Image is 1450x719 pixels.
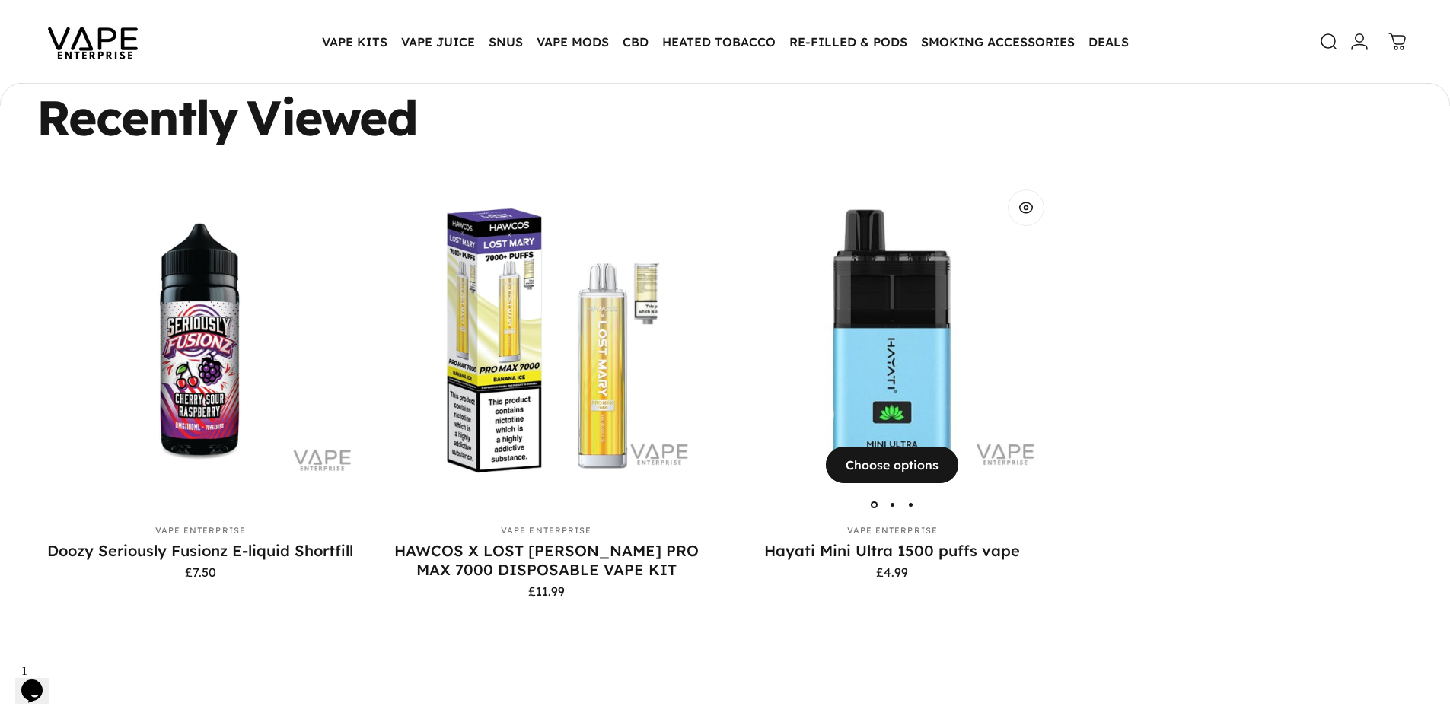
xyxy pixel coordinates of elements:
[764,541,1020,560] a: Hayati Mini Ultra 1500 puffs vape
[1082,26,1136,58] a: DEALS
[155,525,247,536] a: Vape Enterprise
[315,26,394,58] summary: VAPE KITS
[728,177,1056,505] img: Hayati Mini Ultra Disposable vape kit
[47,541,353,560] a: Doozy Seriously Fusionz E-liquid Shortfill
[37,177,365,505] img: Doozy Seriously Fusionz E-liquid Shortfill
[383,177,711,505] a: HAWCOS X LOST MARY PRO MAX 7000 DISPOSABLE VAPE KIT
[394,26,482,58] summary: VAPE JUICE
[247,93,416,142] animate-element: Viewed
[383,177,711,505] img: HAWCOS X LOST MARY PRO MAX 7000
[315,26,1136,58] nav: Primary
[24,6,161,78] img: Vape Enterprise
[1381,25,1414,59] a: 0 items
[37,93,237,142] animate-element: Recently
[528,585,565,597] span: £11.99
[826,447,958,483] button: Choose options
[501,525,592,536] a: Vape Enterprise
[616,26,655,58] summary: CBD
[394,541,699,579] a: HAWCOS X LOST [PERSON_NAME] PRO MAX 7000 DISPOSABLE VAPE KIT
[185,566,216,578] span: £7.50
[15,658,64,704] iframe: chat widget
[530,26,616,58] summary: VAPE MODS
[782,26,914,58] summary: RE-FILLED & PODS
[876,566,908,578] span: £4.99
[914,26,1082,58] summary: SMOKING ACCESSORIES
[482,26,530,58] summary: SNUS
[728,177,1056,505] a: Hayati Mini Ultra 1500 puffs vape
[655,26,782,58] summary: HEATED TOBACCO
[847,525,939,536] a: Vape Enterprise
